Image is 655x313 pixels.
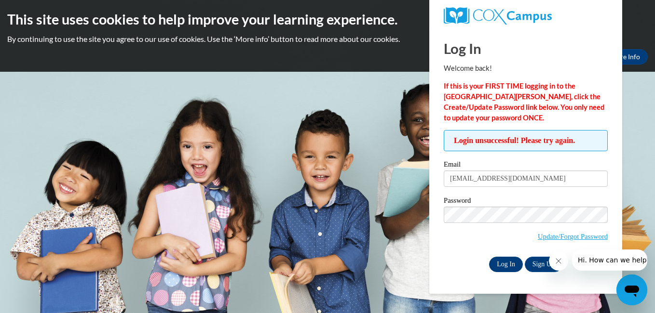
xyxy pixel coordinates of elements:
[7,34,648,44] p: By continuing to use the site you agree to our use of cookies. Use the ‘More info’ button to read...
[444,82,604,122] strong: If this is your FIRST TIME logging in to the [GEOGRAPHIC_DATA][PERSON_NAME], click the Create/Upd...
[6,7,78,14] span: Hi. How can we help?
[444,63,608,74] p: Welcome back!
[525,257,562,272] a: Sign Up
[7,10,648,29] h2: This site uses cookies to help improve your learning experience.
[572,249,647,271] iframe: Message from company
[616,274,647,305] iframe: Button to launch messaging window
[489,257,523,272] input: Log In
[444,7,608,25] a: COX Campus
[444,7,552,25] img: COX Campus
[444,197,608,207] label: Password
[549,251,568,271] iframe: Close message
[602,49,648,65] a: More Info
[444,130,608,151] span: Login unsuccessful! Please try again.
[444,39,608,58] h1: Log In
[538,233,608,240] a: Update/Forgot Password
[444,161,608,170] label: Email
